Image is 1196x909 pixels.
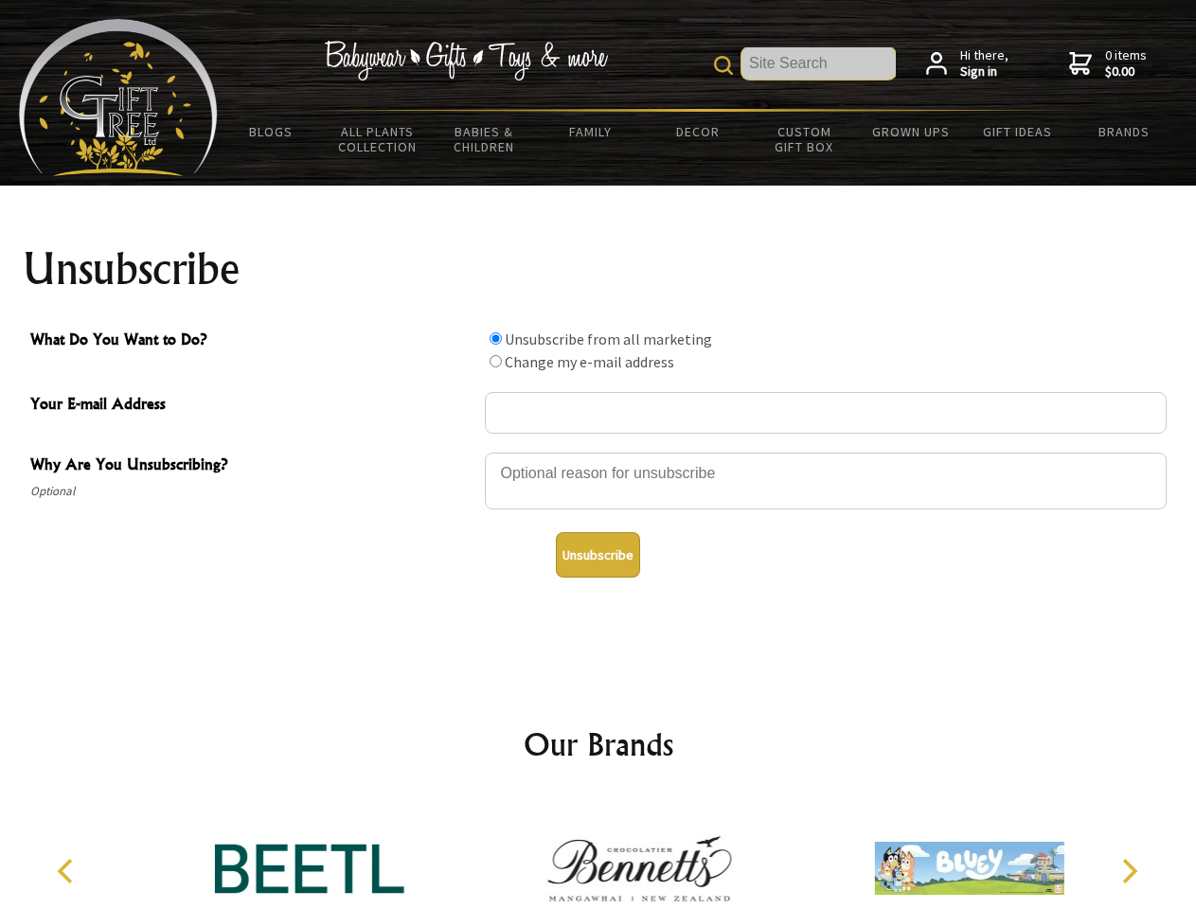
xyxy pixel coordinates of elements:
img: Babyware - Gifts - Toys and more... [19,19,218,176]
a: Hi there,Sign in [926,47,1009,80]
a: Decor [644,112,751,151]
a: Babies & Children [431,112,538,167]
img: Babywear - Gifts - Toys & more [324,41,608,80]
img: product search [714,56,733,75]
a: All Plants Collection [325,112,432,167]
input: Your E-mail Address [485,392,1167,434]
label: Unsubscribe from all marketing [505,330,712,348]
a: Family [538,112,645,151]
input: What Do You Want to Do? [490,355,502,367]
a: Grown Ups [857,112,964,151]
button: Unsubscribe [556,532,640,578]
strong: $0.00 [1105,63,1147,80]
button: Previous [47,850,89,892]
a: BLOGS [218,112,325,151]
span: Optional [30,480,475,503]
h2: Our Brands [38,722,1159,767]
span: Why Are You Unsubscribing? [30,453,475,480]
span: Hi there, [960,47,1009,80]
strong: Sign in [960,63,1009,80]
a: 0 items$0.00 [1069,47,1147,80]
a: Brands [1071,112,1178,151]
label: Change my e-mail address [505,352,674,371]
button: Next [1108,850,1150,892]
textarea: Why Are You Unsubscribing? [485,453,1167,509]
span: 0 items [1105,46,1147,80]
input: What Do You Want to Do? [490,332,502,345]
h1: Unsubscribe [23,246,1174,292]
span: Your E-mail Address [30,392,475,419]
span: What Do You Want to Do? [30,328,475,355]
a: Gift Ideas [964,112,1071,151]
a: Custom Gift Box [751,112,858,167]
input: Site Search [741,47,896,80]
